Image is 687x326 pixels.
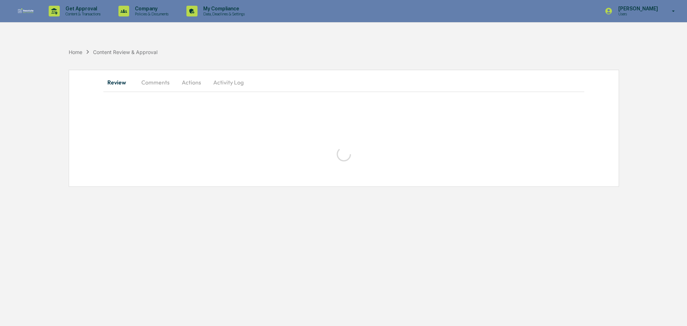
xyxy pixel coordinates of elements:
p: Data, Deadlines & Settings [198,11,248,16]
p: [PERSON_NAME] [613,6,662,11]
p: Content & Transactions [60,11,104,16]
p: Policies & Documents [129,11,172,16]
button: Actions [175,74,208,91]
button: Activity Log [208,74,249,91]
div: Home [69,49,82,55]
div: Content Review & Approval [93,49,157,55]
img: logo [17,8,34,14]
p: My Compliance [198,6,248,11]
button: Review [103,74,136,91]
p: Get Approval [60,6,104,11]
button: Comments [136,74,175,91]
p: Company [129,6,172,11]
div: secondary tabs example [103,74,584,91]
p: Users [613,11,662,16]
